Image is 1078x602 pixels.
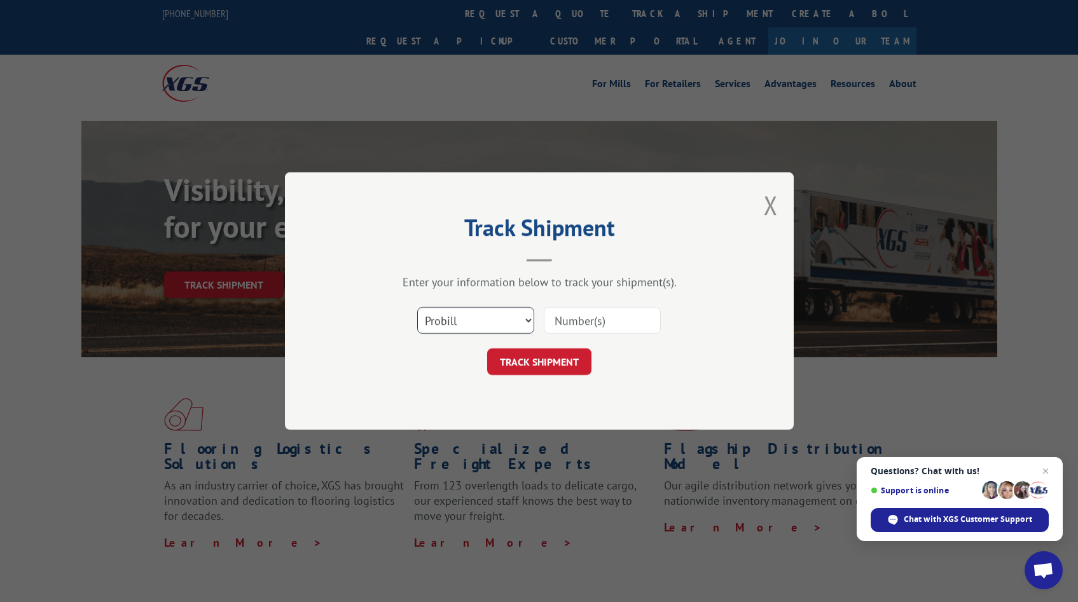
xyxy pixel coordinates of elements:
div: Open chat [1025,551,1063,589]
div: Chat with XGS Customer Support [871,508,1049,532]
span: Chat with XGS Customer Support [904,514,1032,525]
button: Close modal [764,188,778,222]
h2: Track Shipment [349,219,730,243]
span: Close chat [1038,463,1053,479]
span: Questions? Chat with us! [871,466,1049,476]
span: Support is online [871,486,978,495]
button: TRACK SHIPMENT [487,348,591,375]
div: Enter your information below to track your shipment(s). [349,275,730,289]
input: Number(s) [544,307,661,334]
